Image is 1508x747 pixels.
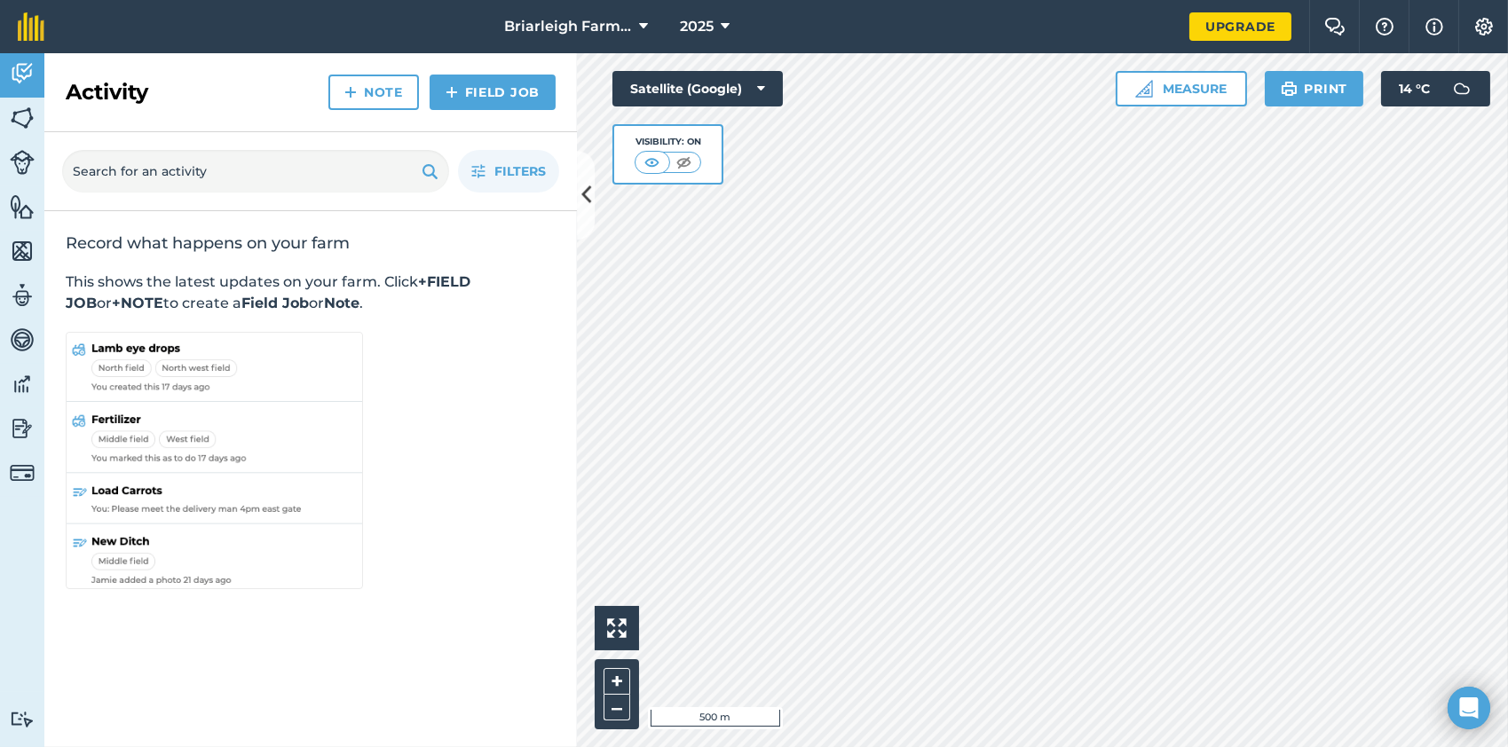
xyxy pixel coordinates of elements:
[10,193,35,220] img: svg+xml;base64,PHN2ZyB4bWxucz0iaHR0cDovL3d3dy53My5vcmcvMjAwMC9zdmciIHdpZHRoPSI1NiIgaGVpZ2h0PSI2MC...
[10,371,35,397] img: svg+xml;base64,PD94bWwgdmVyc2lvbj0iMS4wIiBlbmNvZGluZz0idXRmLTgiPz4KPCEtLSBHZW5lcmF0b3I6IEFkb2JlIE...
[458,150,559,193] button: Filters
[66,271,556,314] p: This shows the latest updates on your farm. Click or to create a or .
[1425,16,1443,37] img: svg+xml;base64,PHN2ZyB4bWxucz0iaHR0cDovL3d3dy53My5vcmcvMjAwMC9zdmciIHdpZHRoPSIxNyIgaGVpZ2h0PSIxNy...
[1473,18,1495,35] img: A cog icon
[1374,18,1395,35] img: A question mark icon
[604,695,630,720] button: –
[1448,687,1490,729] div: Open Intercom Messenger
[641,153,663,171] img: svg+xml;base64,PHN2ZyB4bWxucz0iaHR0cDovL3d3dy53My5vcmcvMjAwMC9zdmciIHdpZHRoPSI1MCIgaGVpZ2h0PSI0MC...
[680,16,714,37] span: 2025
[1399,71,1430,106] span: 14 ° C
[1265,71,1364,106] button: Print
[1444,71,1480,106] img: svg+xml;base64,PD94bWwgdmVyc2lvbj0iMS4wIiBlbmNvZGluZz0idXRmLTgiPz4KPCEtLSBHZW5lcmF0b3I6IEFkb2JlIE...
[607,618,627,638] img: Four arrows, one pointing top left, one top right, one bottom right and the last bottom left
[10,711,35,727] img: svg+xml;base64,PD94bWwgdmVyc2lvbj0iMS4wIiBlbmNvZGluZz0idXRmLTgiPz4KPCEtLSBHZW5lcmF0b3I6IEFkb2JlIE...
[1281,78,1298,99] img: svg+xml;base64,PHN2ZyB4bWxucz0iaHR0cDovL3d3dy53My5vcmcvMjAwMC9zdmciIHdpZHRoPSIxOSIgaGVpZ2h0PSIyNC...
[10,150,35,175] img: svg+xml;base64,PD94bWwgdmVyc2lvbj0iMS4wIiBlbmNvZGluZz0idXRmLTgiPz4KPCEtLSBHZW5lcmF0b3I6IEFkb2JlIE...
[604,668,630,695] button: +
[66,78,148,106] h2: Activity
[1381,71,1490,106] button: 14 °C
[612,71,783,106] button: Satellite (Google)
[112,295,163,311] strong: +NOTE
[10,105,35,131] img: svg+xml;base64,PHN2ZyB4bWxucz0iaHR0cDovL3d3dy53My5vcmcvMjAwMC9zdmciIHdpZHRoPSI1NiIgaGVpZ2h0PSI2MC...
[1135,80,1153,98] img: Ruler icon
[18,12,44,41] img: fieldmargin Logo
[1324,18,1346,35] img: Two speech bubbles overlapping with the left bubble in the forefront
[446,82,458,103] img: svg+xml;base64,PHN2ZyB4bWxucz0iaHR0cDovL3d3dy53My5vcmcvMjAwMC9zdmciIHdpZHRoPSIxNCIgaGVpZ2h0PSIyNC...
[430,75,556,110] a: Field Job
[328,75,419,110] a: Note
[1189,12,1291,41] a: Upgrade
[344,82,357,103] img: svg+xml;base64,PHN2ZyB4bWxucz0iaHR0cDovL3d3dy53My5vcmcvMjAwMC9zdmciIHdpZHRoPSIxNCIgaGVpZ2h0PSIyNC...
[10,238,35,264] img: svg+xml;base64,PHN2ZyB4bWxucz0iaHR0cDovL3d3dy53My5vcmcvMjAwMC9zdmciIHdpZHRoPSI1NiIgaGVpZ2h0PSI2MC...
[62,150,449,193] input: Search for an activity
[673,153,695,171] img: svg+xml;base64,PHN2ZyB4bWxucz0iaHR0cDovL3d3dy53My5vcmcvMjAwMC9zdmciIHdpZHRoPSI1MCIgaGVpZ2h0PSI0MC...
[504,16,632,37] span: Briarleigh Farming
[241,295,309,311] strong: Field Job
[10,326,35,353] img: svg+xml;base64,PD94bWwgdmVyc2lvbj0iMS4wIiBlbmNvZGluZz0idXRmLTgiPz4KPCEtLSBHZW5lcmF0b3I6IEFkb2JlIE...
[494,161,546,181] span: Filters
[10,415,35,442] img: svg+xml;base64,PD94bWwgdmVyc2lvbj0iMS4wIiBlbmNvZGluZz0idXRmLTgiPz4KPCEtLSBHZW5lcmF0b3I6IEFkb2JlIE...
[635,135,702,149] div: Visibility: On
[66,232,556,254] h2: Record what happens on your farm
[10,60,35,87] img: svg+xml;base64,PD94bWwgdmVyc2lvbj0iMS4wIiBlbmNvZGluZz0idXRmLTgiPz4KPCEtLSBHZW5lcmF0b3I6IEFkb2JlIE...
[10,282,35,309] img: svg+xml;base64,PD94bWwgdmVyc2lvbj0iMS4wIiBlbmNvZGluZz0idXRmLTgiPz4KPCEtLSBHZW5lcmF0b3I6IEFkb2JlIE...
[10,460,35,485] img: svg+xml;base64,PD94bWwgdmVyc2lvbj0iMS4wIiBlbmNvZGluZz0idXRmLTgiPz4KPCEtLSBHZW5lcmF0b3I6IEFkb2JlIE...
[1116,71,1247,106] button: Measure
[422,161,438,182] img: svg+xml;base64,PHN2ZyB4bWxucz0iaHR0cDovL3d3dy53My5vcmcvMjAwMC9zdmciIHdpZHRoPSIxOSIgaGVpZ2h0PSIyNC...
[324,295,359,311] strong: Note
